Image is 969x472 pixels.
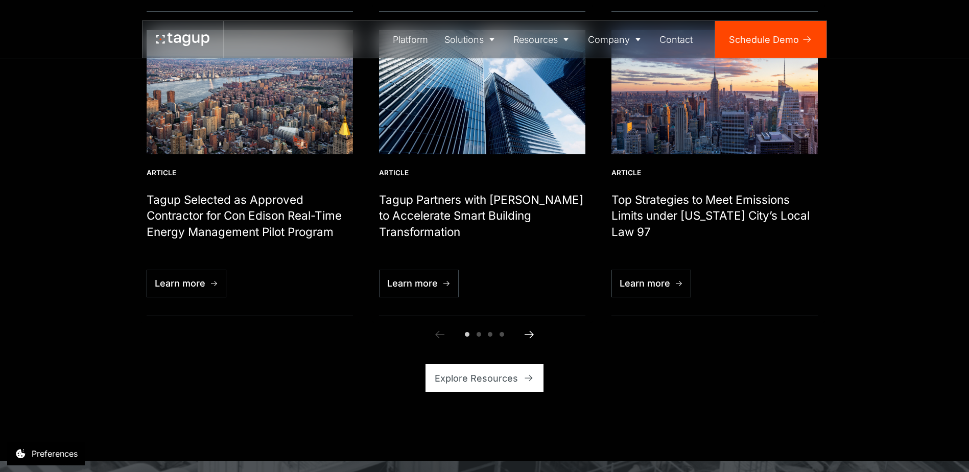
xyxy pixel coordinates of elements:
a: Explore Resources [426,364,543,392]
a: Learn more [147,270,226,297]
div: Resources [513,33,558,46]
div: 1 / 6 [140,5,360,323]
div: Next Slide [529,334,530,335]
div: Learn more [155,276,205,290]
span: Go to slide 2 [477,332,481,337]
a: Learn more [379,270,459,297]
div: Explore Resources [435,371,518,385]
span: Go to slide 3 [488,332,492,337]
a: Contact [652,21,701,58]
div: Preferences [32,447,78,460]
h1: Top Strategies to Meet Emissions Limits under [US_STATE] City’s Local Law 97 [611,192,818,240]
div: Platform [393,33,428,46]
div: Article [147,168,353,178]
h1: Tagup Selected as Approved Contractor for Con Edison Real-Time Energy Management Pilot Program [147,192,353,240]
a: Learn more [611,270,691,297]
img: Tagup and Neeve partner to accelerate smart building transformation [379,30,585,154]
div: 2 / 6 [372,5,593,323]
div: Schedule Demo [729,33,799,46]
a: Company [580,21,652,58]
a: Previous slide [428,323,451,346]
a: Schedule Demo [715,21,826,58]
h1: Tagup Partners with [PERSON_NAME] to Accelerate Smart Building Transformation [379,192,585,240]
div: Solutions [444,33,484,46]
a: Platform [385,21,437,58]
span: Go to slide 1 [465,332,469,337]
div: Learn more [387,276,438,290]
a: Resources [506,21,580,58]
span: Go to slide 4 [500,332,504,337]
div: Company [588,33,630,46]
div: 3 / 6 [605,5,825,323]
a: Next slide [518,323,541,346]
div: Contact [659,33,693,46]
div: Article [379,168,585,178]
div: Learn more [620,276,670,290]
div: Article [611,168,818,178]
a: Solutions [436,21,506,58]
